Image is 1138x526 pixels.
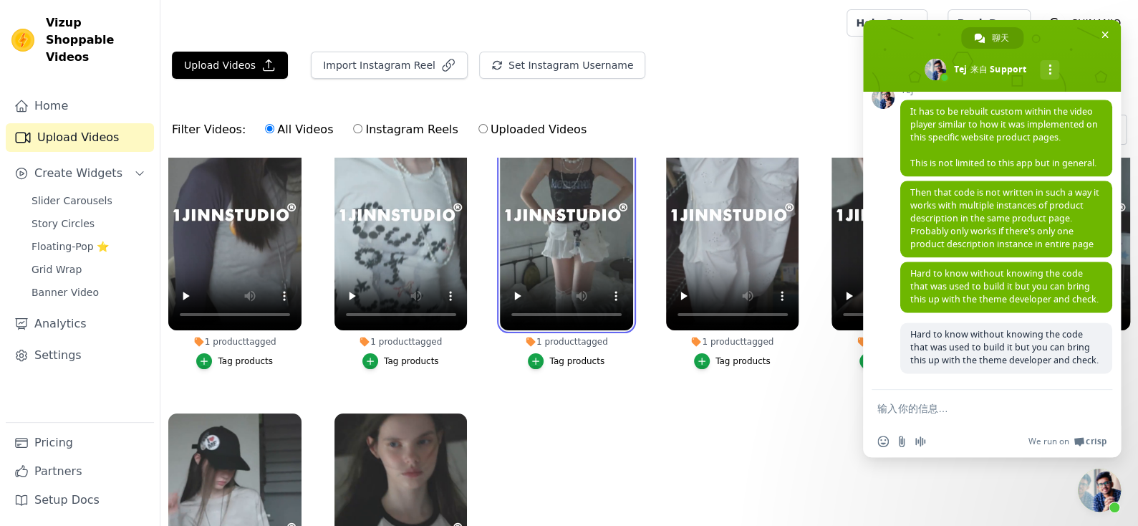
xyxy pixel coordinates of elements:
[961,27,1023,49] div: 聊天
[264,120,334,139] label: All Videos
[1040,60,1059,80] div: 更多频道
[334,336,468,348] div: 1 product tagged
[478,124,488,133] input: Uploaded Videos
[196,353,273,369] button: Tag products
[847,9,927,37] a: Help Setup
[23,214,154,234] a: Story Circles
[992,27,1009,49] span: 聊天
[32,285,99,300] span: Banner Video
[6,123,154,152] a: Upload Videos
[1097,27,1112,42] span: 关闭聊天
[831,336,965,348] div: 1 product tagged
[1028,436,1106,447] a: We run onCrisp
[478,120,587,139] label: Uploaded Videos
[362,353,439,369] button: Tag products
[23,282,154,302] a: Banner Video
[479,52,645,79] button: Set Instagram Username
[172,52,288,79] button: Upload Videos
[910,267,1099,305] span: Hard to know without knowing the code that was used to build it but you can bring this up with th...
[23,236,154,257] a: Floating-Pop ⭐
[910,105,1098,169] span: It has to be rebuilt custom within the video player similar to how it was implemented on this spe...
[1086,436,1106,447] span: Crisp
[549,355,604,367] div: Tag products
[6,429,154,457] a: Pricing
[6,457,154,486] a: Partners
[1049,16,1058,30] text: C
[1042,10,1127,36] button: C CHINANIO
[46,14,148,66] span: Vizup Shoppable Videos
[32,193,112,208] span: Slider Carousels
[877,402,1075,415] textarea: 输入你的信息…
[11,29,34,52] img: Vizup
[715,355,771,367] div: Tag products
[6,341,154,370] a: Settings
[859,353,936,369] button: Tag products
[23,259,154,279] a: Grid Wrap
[915,436,926,447] span: 录制音频信息
[6,310,154,338] a: Analytics
[6,159,154,188] button: Create Widgets
[1078,469,1121,512] div: 关闭聊天
[23,191,154,211] a: Slider Carousels
[172,113,594,146] div: Filter Videos:
[910,328,1099,366] span: Hard to know without knowing the code that was used to build it but you can bring this up with th...
[265,124,274,133] input: All Videos
[694,353,771,369] button: Tag products
[352,120,458,139] label: Instagram Reels
[666,336,799,348] div: 1 product tagged
[32,216,95,231] span: Story Circles
[32,239,109,254] span: Floating-Pop ⭐
[896,436,907,447] span: 发送文件
[500,336,633,348] div: 1 product tagged
[311,52,468,79] button: Import Instagram Reel
[6,92,154,120] a: Home
[32,262,82,277] span: Grid Wrap
[947,9,1030,37] a: Book Demo
[910,186,1099,250] span: Then that code is not written in such a way it works with multiple instances of product descripti...
[6,486,154,515] a: Setup Docs
[384,355,439,367] div: Tag products
[353,124,362,133] input: Instagram Reels
[528,353,604,369] button: Tag products
[1028,436,1069,447] span: We run on
[1065,10,1127,36] p: CHINANIO
[218,355,273,367] div: Tag products
[34,165,122,182] span: Create Widgets
[168,336,302,348] div: 1 product tagged
[877,436,889,447] span: 插入表情符号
